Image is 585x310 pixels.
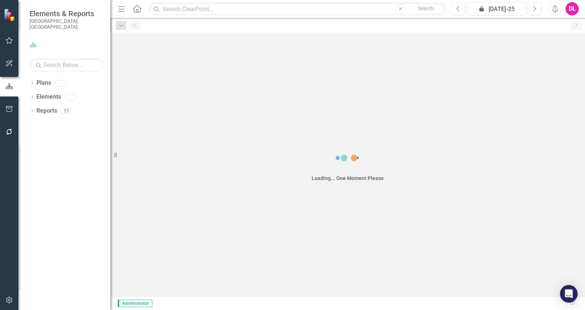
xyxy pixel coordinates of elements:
[565,2,579,15] button: DL
[467,2,526,15] button: [DATE]-25
[61,108,72,114] div: 21
[36,107,57,115] a: Reports
[149,3,446,15] input: Search ClearPoint...
[29,59,103,71] input: Search Below...
[118,300,152,307] span: Administrator
[407,4,444,14] button: Search
[312,175,384,182] div: Loading... One Moment Please
[36,79,51,87] a: Plans
[36,93,61,101] a: Elements
[560,285,578,303] div: Open Intercom Messenger
[470,5,523,14] div: [DATE]-25
[29,18,103,30] small: [GEOGRAPHIC_DATA], [GEOGRAPHIC_DATA]
[4,8,17,21] img: ClearPoint Strategy
[29,9,103,18] span: Elements & Reports
[418,6,434,11] span: Search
